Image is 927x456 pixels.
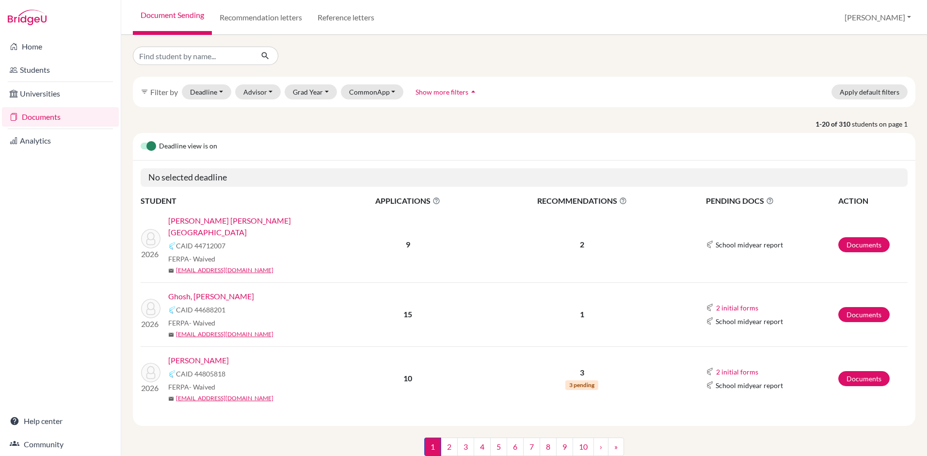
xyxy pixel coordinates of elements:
a: Documents [838,307,890,322]
span: 1 [424,438,441,456]
button: Deadline [182,84,231,99]
button: Advisor [235,84,281,99]
img: Common App logo [706,368,714,375]
img: Common App logo [168,242,176,250]
th: ACTION [838,195,908,207]
p: 2 [481,239,682,250]
span: School midyear report [716,380,783,391]
input: Find student by name... [133,47,253,65]
b: 10 [403,374,412,383]
a: Documents [2,107,119,127]
i: arrow_drop_up [468,87,478,97]
a: 4 [474,438,491,456]
span: - Waived [189,319,215,327]
a: Universities [2,84,119,103]
th: STUDENT [141,195,335,207]
span: CAID 44688201 [176,305,225,315]
a: [PERSON_NAME] [168,355,229,366]
a: Documents [838,371,890,386]
button: Apply default filters [831,84,908,99]
a: [EMAIL_ADDRESS][DOMAIN_NAME] [176,266,273,275]
a: › [593,438,608,456]
button: Show more filtersarrow_drop_up [407,84,486,99]
p: 3 [481,367,682,378]
a: Analytics [2,131,119,150]
h5: No selected deadline [141,168,908,187]
span: CAID 44805818 [176,369,225,379]
p: 2026 [141,248,160,260]
button: 2 initial forms [716,366,759,377]
span: School midyear report [716,240,783,250]
button: Grad Year [285,84,337,99]
span: mail [168,332,174,338]
span: Show more filters [416,88,468,96]
a: 9 [556,438,573,456]
span: students on page 1 [852,119,915,129]
span: mail [168,396,174,402]
a: 7 [523,438,540,456]
span: - Waived [189,383,215,391]
i: filter_list [141,88,148,96]
img: Bridge-U [8,10,47,25]
button: [PERSON_NAME] [840,8,915,27]
a: Documents [838,237,890,252]
a: Students [2,60,119,80]
span: RECOMMENDATIONS [481,195,682,207]
img: Common App logo [168,306,176,314]
img: Common App logo [706,241,714,248]
p: 2026 [141,382,160,394]
span: mail [168,268,174,274]
a: Home [2,37,119,56]
span: FERPA [168,254,215,264]
a: 8 [540,438,557,456]
a: [PERSON_NAME] [PERSON_NAME][GEOGRAPHIC_DATA] [168,215,341,238]
span: PENDING DOCS [706,195,837,207]
span: 3 pending [565,380,598,390]
span: Filter by [150,87,178,97]
a: 5 [490,438,507,456]
span: FERPA [168,318,215,328]
a: Help center [2,411,119,431]
b: 15 [403,309,412,319]
a: 6 [507,438,524,456]
a: » [608,438,624,456]
span: - Waived [189,255,215,263]
img: Common App logo [706,317,714,325]
span: CAID 44712007 [176,241,225,251]
p: 2026 [141,318,160,330]
img: Ghosh, Diego Raahi [141,299,160,318]
p: 1 [481,309,682,320]
img: Common App logo [706,381,714,389]
a: Ghosh, [PERSON_NAME] [168,291,254,302]
b: 9 [406,240,410,249]
a: Community [2,435,119,454]
span: School midyear report [716,316,783,326]
img: Common App logo [706,304,714,311]
a: [EMAIL_ADDRESS][DOMAIN_NAME] [176,394,273,403]
span: FERPA [168,382,215,392]
button: CommonApp [341,84,404,99]
img: Castro Montvelisky, Sofía [141,229,160,248]
strong: 1-20 of 310 [815,119,852,129]
a: [EMAIL_ADDRESS][DOMAIN_NAME] [176,330,273,339]
span: APPLICATIONS [335,195,480,207]
a: 3 [457,438,474,456]
span: Deadline view is on [159,141,217,152]
a: 10 [573,438,594,456]
img: Common App logo [168,370,176,378]
img: Balat Nasrallah, Jorge [141,363,160,382]
a: 2 [441,438,458,456]
button: 2 initial forms [716,302,759,313]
